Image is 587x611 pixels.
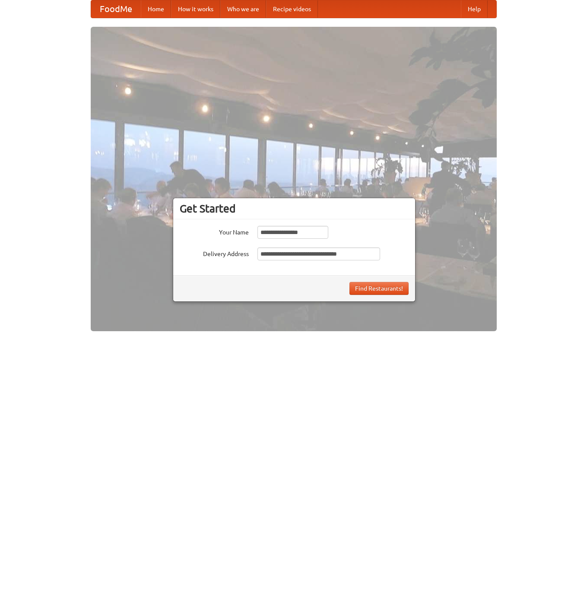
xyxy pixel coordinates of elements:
a: Who we are [220,0,266,18]
label: Your Name [180,226,249,237]
a: Home [141,0,171,18]
label: Delivery Address [180,247,249,258]
a: Help [461,0,488,18]
h3: Get Started [180,202,409,215]
a: How it works [171,0,220,18]
button: Find Restaurants! [349,282,409,295]
a: Recipe videos [266,0,318,18]
a: FoodMe [91,0,141,18]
